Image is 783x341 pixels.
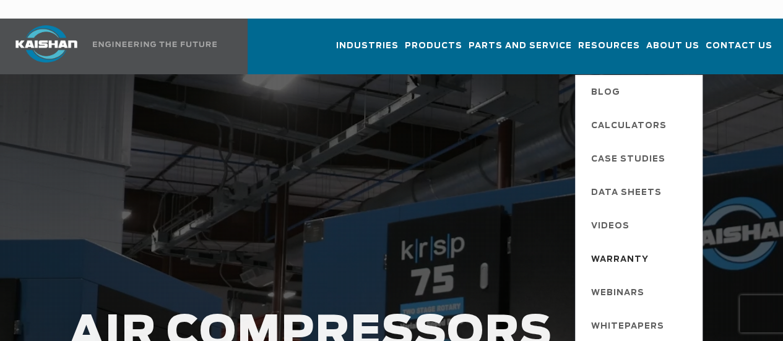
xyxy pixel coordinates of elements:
[579,142,703,175] a: Case Studies
[591,82,620,103] span: Blog
[405,39,462,53] span: Products
[336,39,399,53] span: Industries
[405,30,462,72] a: Products
[591,316,664,337] span: Whitepapers
[591,249,649,270] span: Warranty
[469,39,572,53] span: Parts and Service
[646,39,699,53] span: About Us
[579,242,703,275] a: Warranty
[706,39,772,53] span: Contact Us
[579,75,703,108] a: Blog
[579,209,703,242] a: Videos
[591,183,662,204] span: Data Sheets
[578,30,640,72] a: Resources
[579,175,703,209] a: Data Sheets
[591,149,665,170] span: Case Studies
[591,216,629,237] span: Videos
[591,116,667,137] span: Calculators
[706,30,772,72] a: Contact Us
[469,30,572,72] a: Parts and Service
[93,41,217,47] img: Engineering the future
[336,30,399,72] a: Industries
[646,30,699,72] a: About Us
[579,275,703,309] a: Webinars
[591,283,644,304] span: Webinars
[579,108,703,142] a: Calculators
[578,39,640,53] span: Resources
